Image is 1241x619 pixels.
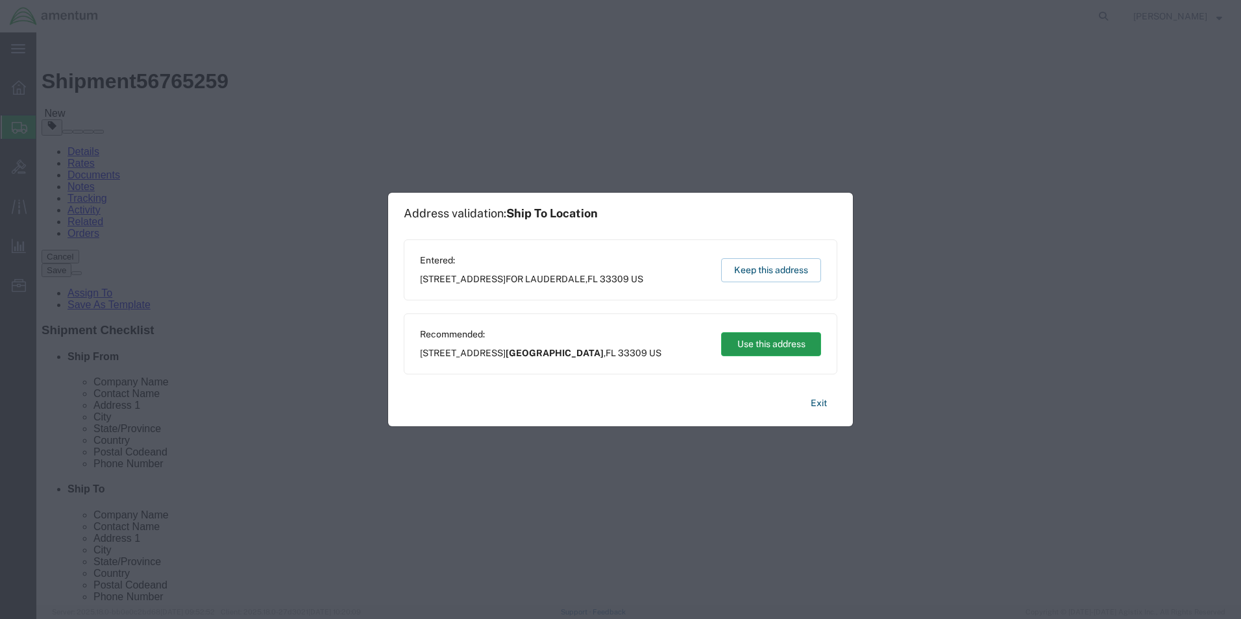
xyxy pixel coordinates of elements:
[420,328,661,341] span: Recommended:
[506,274,585,284] span: FOR LAUDERDALE
[618,348,647,358] span: 33309
[404,206,598,221] h1: Address validation:
[631,274,643,284] span: US
[587,274,598,284] span: FL
[721,332,821,356] button: Use this address
[420,346,661,360] span: [STREET_ADDRESS] ,
[420,273,643,286] span: [STREET_ADDRESS] ,
[649,348,661,358] span: US
[420,254,643,267] span: Entered:
[606,348,616,358] span: FL
[721,258,821,282] button: Keep this address
[800,392,837,415] button: Exit
[600,274,629,284] span: 33309
[506,348,604,358] span: [GEOGRAPHIC_DATA]
[506,206,598,220] span: Ship To Location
